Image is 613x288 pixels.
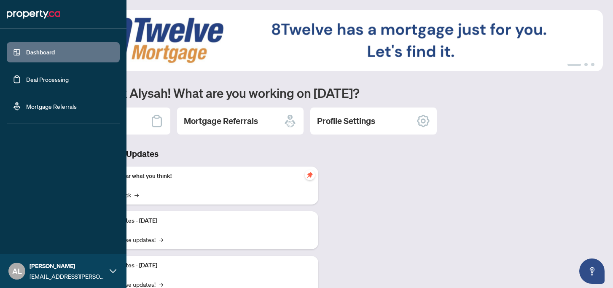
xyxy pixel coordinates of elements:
[26,75,69,83] a: Deal Processing
[579,258,605,284] button: Open asap
[44,10,603,71] img: Slide 0
[7,8,60,21] img: logo
[184,115,258,127] h2: Mortgage Referrals
[591,63,594,66] button: 3
[584,63,588,66] button: 2
[30,261,105,271] span: [PERSON_NAME]
[30,272,105,281] span: [EMAIL_ADDRESS][PERSON_NAME][DOMAIN_NAME]
[44,85,603,101] h1: Welcome back Alysah! What are you working on [DATE]?
[305,170,315,180] span: pushpin
[567,63,581,66] button: 1
[89,261,312,270] p: Platform Updates - [DATE]
[159,235,163,244] span: →
[44,148,318,160] h3: Brokerage & Industry Updates
[12,265,22,277] span: AL
[89,216,312,226] p: Platform Updates - [DATE]
[134,190,139,199] span: →
[26,48,55,56] a: Dashboard
[317,115,375,127] h2: Profile Settings
[26,102,77,110] a: Mortgage Referrals
[89,172,312,181] p: We want to hear what you think!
